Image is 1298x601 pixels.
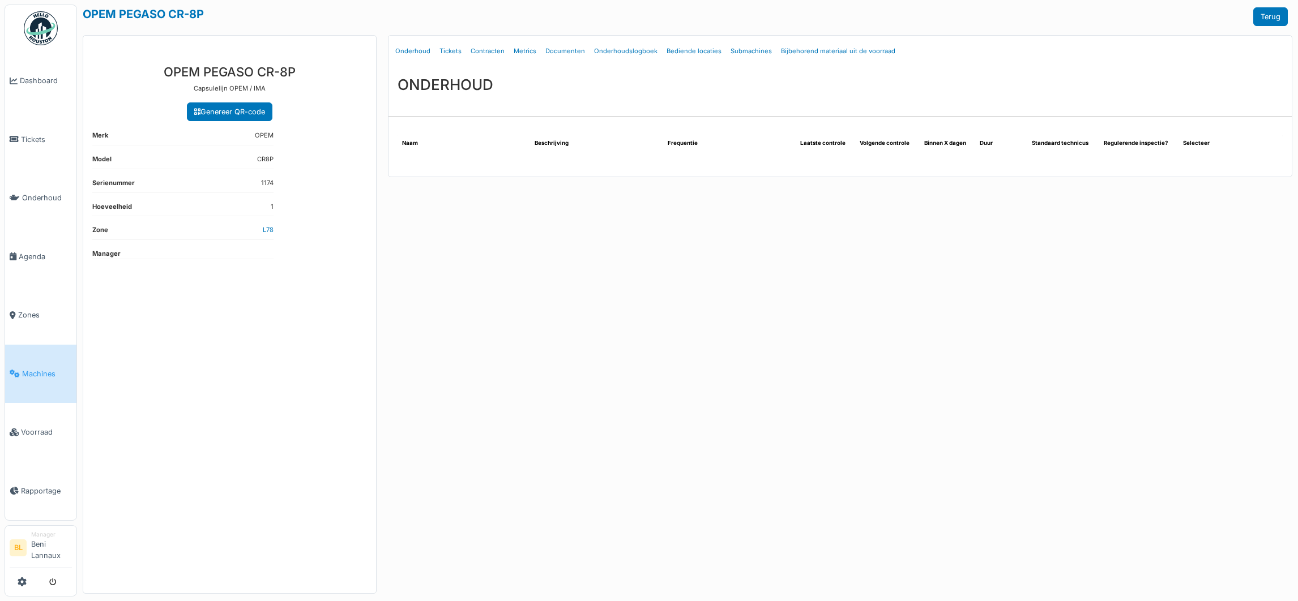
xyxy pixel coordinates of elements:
[92,225,108,239] dt: Zone
[5,403,76,462] a: Voorraad
[796,135,855,152] th: Laatste controle
[1179,135,1231,152] th: Selecteer
[31,530,72,539] div: Manager
[92,178,135,192] dt: Serienummer
[18,310,72,320] span: Zones
[530,135,663,152] th: Beschrijving
[776,38,900,65] a: Bijbehorend materiaal uit de voorraad
[92,65,367,79] h3: OPEM PEGASO CR-8P
[21,486,72,496] span: Rapportage
[1099,135,1179,152] th: Regulerende inspectie?
[24,11,58,45] img: Badge_color-CXgf-gQk.svg
[975,135,1027,152] th: Duur
[263,226,274,234] a: L78
[10,539,27,556] li: BL
[466,38,509,65] a: Contracten
[92,154,112,169] dt: Model
[5,462,76,521] a: Rapportage
[10,530,72,568] a: BL ManagerBeni Lannaux
[398,76,493,93] h3: ONDERHOUD
[5,345,76,403] a: Machines
[662,38,726,65] a: Bediende locaties
[590,38,662,65] a: Onderhoudslogboek
[31,530,72,565] li: Beni Lannaux
[5,227,76,286] a: Agenda
[855,135,920,152] th: Volgende controle
[5,110,76,169] a: Tickets
[21,427,72,437] span: Voorraad
[920,135,975,152] th: Binnen X dagen
[1027,135,1099,152] th: Standaard technicus
[271,202,274,212] dd: 1
[261,178,274,188] dd: 1174
[22,192,72,203] span: Onderhoud
[92,202,132,216] dt: Hoeveelheid
[5,286,76,345] a: Zones
[1253,7,1288,26] a: Terug
[83,7,204,21] a: OPEM PEGASO CR-8P
[5,51,76,110] a: Dashboard
[726,38,776,65] a: Submachines
[187,102,272,121] a: Genereer QR-code
[541,38,590,65] a: Documenten
[92,84,367,93] p: Capsulelijn OPEM / IMA
[391,38,435,65] a: Onderhoud
[19,251,72,262] span: Agenda
[22,368,72,379] span: Machines
[509,38,541,65] a: Metrics
[435,38,466,65] a: Tickets
[21,134,72,145] span: Tickets
[92,249,121,259] dt: Manager
[398,135,530,152] th: Naam
[257,154,274,164] dd: CR8P
[5,169,76,227] a: Onderhoud
[255,131,274,140] dd: OPEM
[663,135,796,152] th: Frequentie
[20,75,72,86] span: Dashboard
[92,131,108,145] dt: Merk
